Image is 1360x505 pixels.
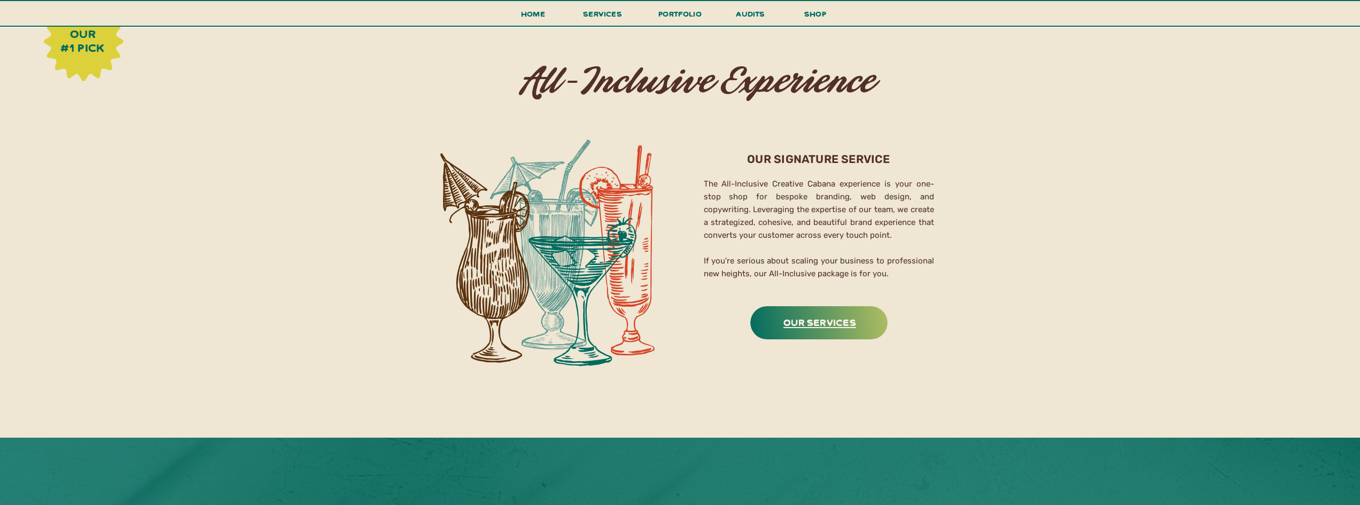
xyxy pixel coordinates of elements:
a: our#1 pick [56,27,110,57]
p: The All-Inclusive Creative Cabana experience is your one-stop shop for bespoke branding, web desi... [704,177,934,284]
a: Home [517,7,550,27]
span: services [583,9,622,19]
a: shop [790,7,841,26]
a: portfolio [655,7,705,27]
h3: our #1 pick [56,27,110,57]
a: Our Services [753,314,887,330]
a: services [580,7,625,27]
h2: Our Signature service [710,152,928,165]
a: audits [735,7,767,26]
h2: All-Inclusive Experience [480,63,914,90]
